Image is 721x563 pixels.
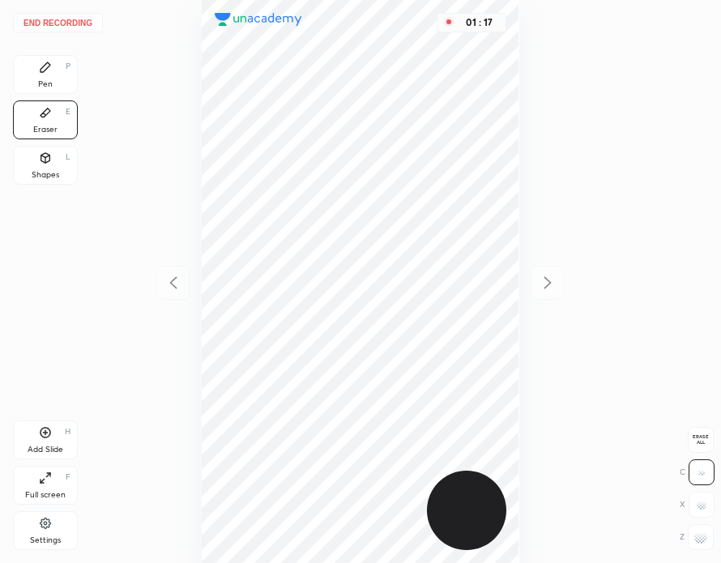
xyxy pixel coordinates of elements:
div: L [66,153,70,161]
div: F [66,473,70,481]
div: Eraser [33,126,58,134]
div: H [65,428,70,436]
span: Erase all [689,434,713,446]
button: End recording [13,13,103,32]
div: Z [680,524,714,550]
div: Shapes [32,171,59,179]
div: Pen [38,80,53,88]
div: X [680,492,715,518]
div: Add Slide [28,446,63,454]
div: P [66,62,70,70]
div: E [66,108,70,116]
div: Full screen [25,491,66,499]
img: logo.38c385cc.svg [215,13,302,26]
div: 01 : 17 [460,17,499,28]
div: Settings [30,536,61,544]
div: C [680,459,715,485]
